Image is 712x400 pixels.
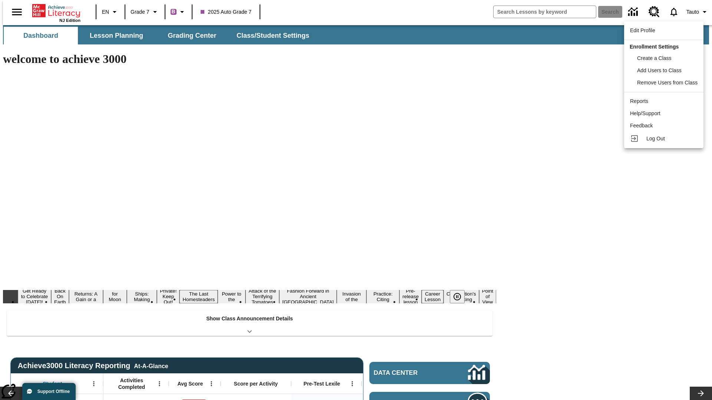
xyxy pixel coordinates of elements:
[630,123,653,129] span: Feedback
[630,110,660,116] span: Help/Support
[630,27,655,33] span: Edit Profile
[3,6,108,13] body: Maximum 600 characters Press Escape to exit toolbar Press Alt + F10 to reach toolbar
[646,136,665,141] span: Log Out
[630,98,648,104] span: Reports
[637,55,672,61] span: Create a Class
[637,67,682,73] span: Add Users to Class
[637,80,698,86] span: Remove Users from Class
[630,44,679,50] span: Enrollment Settings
